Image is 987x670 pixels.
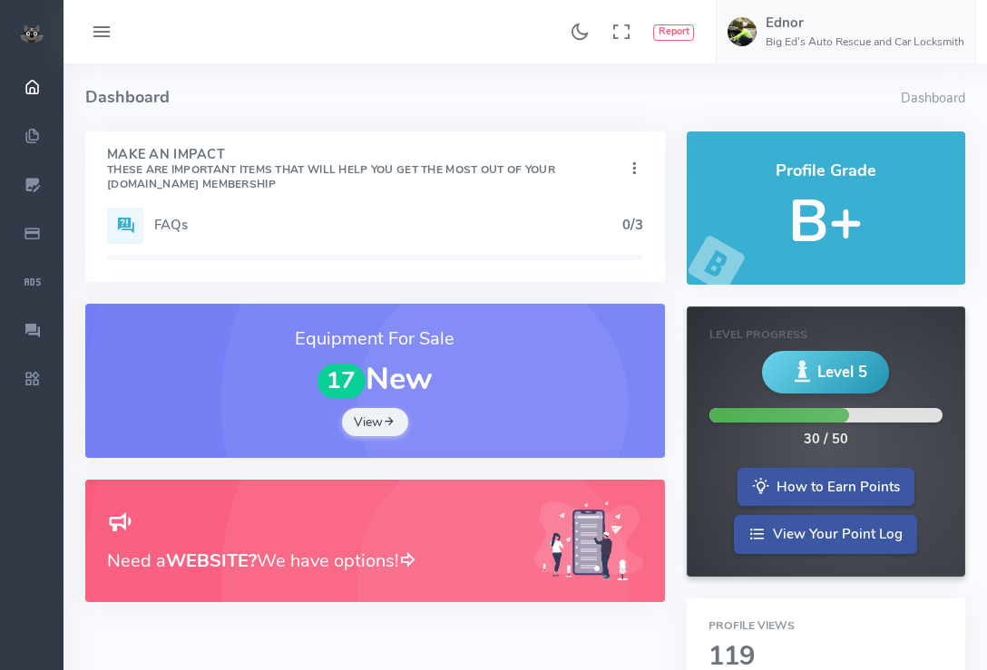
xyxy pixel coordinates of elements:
[708,620,943,632] h6: Profile Views
[154,218,622,232] h5: FAQs
[107,162,555,191] small: These are important items that will help you get the most out of your [DOMAIN_NAME] Membership
[738,468,914,507] a: How to Earn Points
[318,364,366,399] span: 17
[766,36,964,48] h6: Big Ed's Auto Rescue and Car Locksmith
[804,430,848,450] div: 30 / 50
[817,361,867,384] span: Level 5
[728,17,757,46] img: user-image
[19,24,44,44] img: small logo
[734,515,917,554] a: View Your Point Log
[901,89,965,109] li: Dashboard
[708,189,943,254] h5: B+
[622,218,643,232] h5: 0/3
[107,547,513,575] h3: Need a We have options!
[709,329,943,341] h6: Level Progress
[534,501,643,580] img: Generic placeholder image
[85,63,901,131] h4: Dashboard
[766,15,964,30] h5: Ednor
[342,408,409,437] a: View
[107,362,643,399] h1: New
[653,24,694,41] button: Report
[166,549,257,573] b: WEBSITE?
[107,148,625,191] h4: Make An Impact
[708,162,943,180] h4: Profile Grade
[107,325,643,353] h3: Equipment For Sale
